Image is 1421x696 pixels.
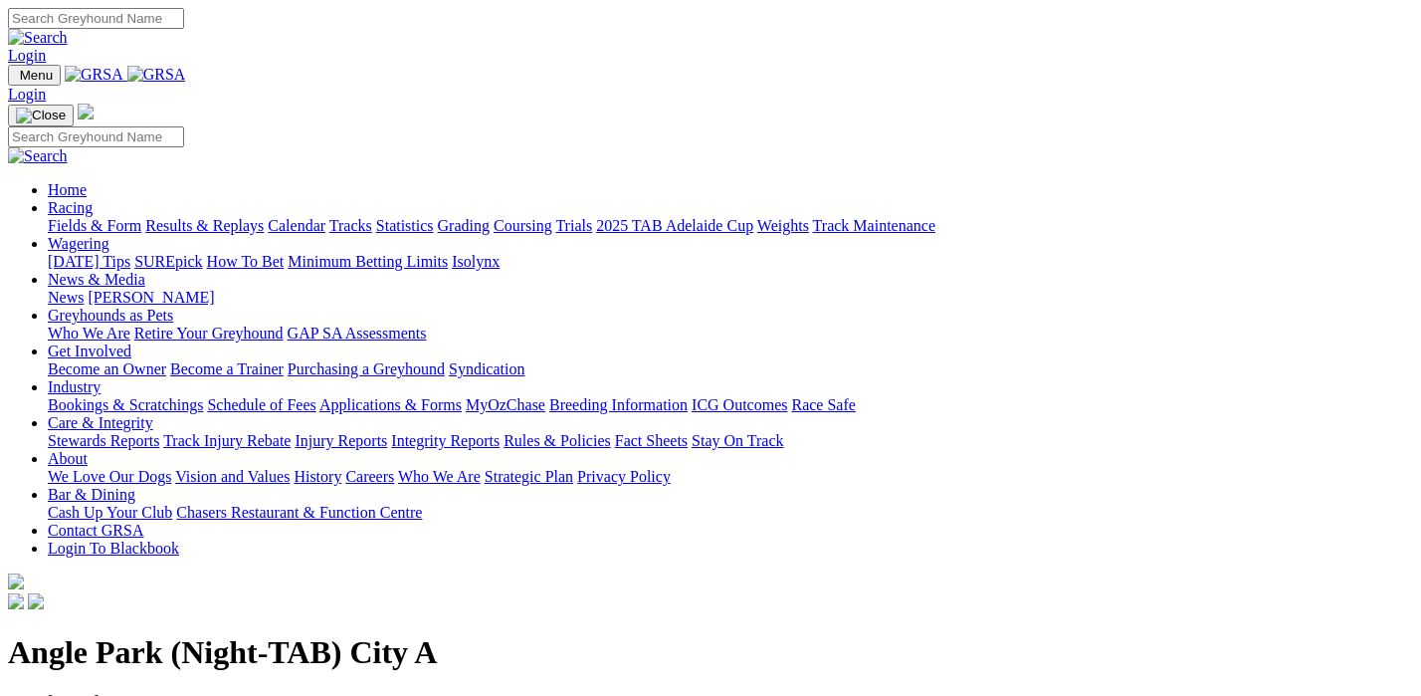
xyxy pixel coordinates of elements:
[449,360,524,377] a: Syndication
[48,432,159,449] a: Stewards Reports
[8,86,46,103] a: Login
[48,432,1413,450] div: Care & Integrity
[494,217,552,234] a: Coursing
[757,217,809,234] a: Weights
[813,217,935,234] a: Track Maintenance
[555,217,592,234] a: Trials
[48,199,93,216] a: Racing
[376,217,434,234] a: Statistics
[48,396,1413,414] div: Industry
[48,325,130,342] a: Who We Are
[8,593,24,609] img: facebook.svg
[48,253,130,270] a: [DATE] Tips
[88,289,214,306] a: [PERSON_NAME]
[48,522,143,539] a: Contact GRSA
[288,325,427,342] a: GAP SA Assessments
[48,289,84,306] a: News
[48,360,1413,378] div: Get Involved
[615,432,688,449] a: Fact Sheets
[8,126,184,147] input: Search
[207,253,285,270] a: How To Bet
[163,432,291,449] a: Track Injury Rebate
[288,253,448,270] a: Minimum Betting Limits
[48,360,166,377] a: Become an Owner
[48,504,1413,522] div: Bar & Dining
[48,217,1413,235] div: Racing
[48,468,1413,486] div: About
[295,432,387,449] a: Injury Reports
[319,396,462,413] a: Applications & Forms
[8,29,68,47] img: Search
[48,271,145,288] a: News & Media
[452,253,500,270] a: Isolynx
[28,593,44,609] img: twitter.svg
[48,307,173,324] a: Greyhounds as Pets
[8,65,61,86] button: Toggle navigation
[549,396,688,413] a: Breeding Information
[345,468,394,485] a: Careers
[48,450,88,467] a: About
[8,105,74,126] button: Toggle navigation
[791,396,855,413] a: Race Safe
[48,217,141,234] a: Fields & Form
[391,432,500,449] a: Integrity Reports
[268,217,325,234] a: Calendar
[175,468,290,485] a: Vision and Values
[48,325,1413,343] div: Greyhounds as Pets
[48,540,179,557] a: Login To Blackbook
[16,108,66,123] img: Close
[48,468,171,485] a: We Love Our Dogs
[294,468,341,485] a: History
[485,468,573,485] a: Strategic Plan
[504,432,611,449] a: Rules & Policies
[8,574,24,589] img: logo-grsa-white.png
[288,360,445,377] a: Purchasing a Greyhound
[145,217,264,234] a: Results & Replays
[466,396,545,413] a: MyOzChase
[692,432,783,449] a: Stay On Track
[48,289,1413,307] div: News & Media
[8,147,68,165] img: Search
[65,66,123,84] img: GRSA
[207,396,315,413] a: Schedule of Fees
[170,360,284,377] a: Become a Trainer
[398,468,481,485] a: Who We Are
[438,217,490,234] a: Grading
[48,235,109,252] a: Wagering
[48,343,131,359] a: Get Involved
[48,486,135,503] a: Bar & Dining
[134,253,202,270] a: SUREpick
[48,253,1413,271] div: Wagering
[48,378,101,395] a: Industry
[8,8,184,29] input: Search
[8,634,1413,671] h1: Angle Park (Night-TAB) City A
[48,396,203,413] a: Bookings & Scratchings
[577,468,671,485] a: Privacy Policy
[48,504,172,521] a: Cash Up Your Club
[48,414,153,431] a: Care & Integrity
[8,47,46,64] a: Login
[176,504,422,521] a: Chasers Restaurant & Function Centre
[48,181,87,198] a: Home
[329,217,372,234] a: Tracks
[78,104,94,119] img: logo-grsa-white.png
[596,217,753,234] a: 2025 TAB Adelaide Cup
[127,66,186,84] img: GRSA
[134,325,284,342] a: Retire Your Greyhound
[692,396,787,413] a: ICG Outcomes
[20,68,53,83] span: Menu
